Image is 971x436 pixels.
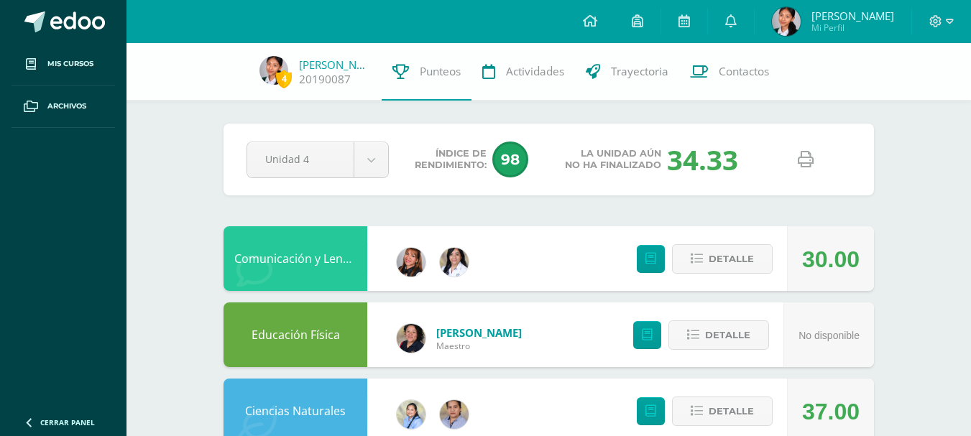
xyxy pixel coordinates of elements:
[382,43,471,101] a: Punteos
[611,64,668,79] span: Trayectoria
[506,64,564,79] span: Actividades
[440,248,469,277] img: 099ef056f83dc0820ec7ee99c9f2f859.png
[440,400,469,429] img: 7cf1ad61fb68178cf4b1551b70770f62.png
[224,226,367,291] div: Comunicación y Lenguaje, Idioma Extranjero
[276,70,292,88] span: 4
[11,85,115,128] a: Archivos
[420,64,461,79] span: Punteos
[575,43,679,101] a: Trayectoria
[299,57,371,72] a: [PERSON_NAME]
[492,142,528,177] span: 98
[397,400,425,429] img: c5dbdb3d61c91730a897bea971597349.png
[259,56,288,85] img: 42ab4002cb005b0e14d95ee6bfde933a.png
[299,72,351,87] a: 20190087
[47,101,86,112] span: Archivos
[565,148,661,171] span: La unidad aún no ha finalizado
[709,246,754,272] span: Detalle
[397,324,425,353] img: 221af06ae4b1beedc67b65817a25a70d.png
[436,325,522,340] a: [PERSON_NAME]
[40,417,95,427] span: Cerrar panel
[247,142,388,177] a: Unidad 4
[47,58,93,70] span: Mis cursos
[811,9,894,23] span: [PERSON_NAME]
[679,43,780,101] a: Contactos
[11,43,115,85] a: Mis cursos
[471,43,575,101] a: Actividades
[799,330,860,341] span: No disponible
[265,142,336,176] span: Unidad 4
[415,148,487,171] span: Índice de Rendimiento:
[672,396,773,426] button: Detalle
[772,7,801,36] img: 42ab4002cb005b0e14d95ee6bfde933a.png
[668,320,769,350] button: Detalle
[224,302,367,367] div: Educación Física
[436,340,522,352] span: Maestro
[667,141,738,178] div: 34.33
[672,244,773,274] button: Detalle
[719,64,769,79] span: Contactos
[802,227,860,292] div: 30.00
[705,322,750,348] span: Detalle
[709,398,754,425] span: Detalle
[397,248,425,277] img: 84f498c38488f9bfac9112f811d507f1.png
[811,22,894,34] span: Mi Perfil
